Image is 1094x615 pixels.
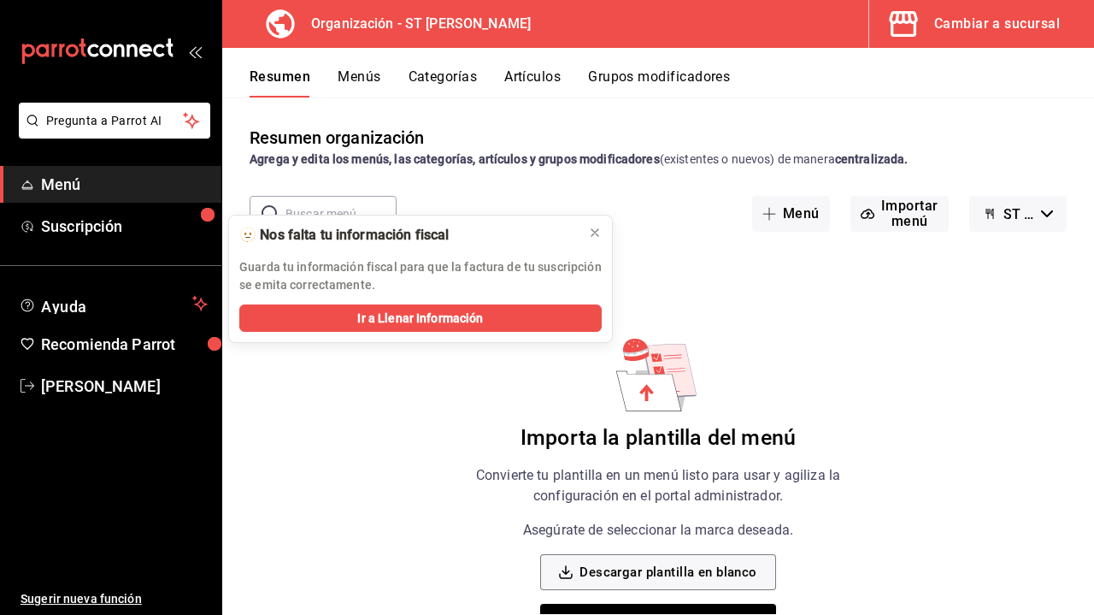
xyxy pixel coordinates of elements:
[239,305,602,332] button: Ir a Llenar Información
[250,68,310,98] button: Resumen
[239,258,602,294] p: Guarda tu información fiscal para que la factura de tu suscripción se emita correctamente.
[250,68,1094,98] div: navigation tabs
[285,197,397,231] input: Buscar menú
[250,151,1067,169] div: (existentes o nuevos) de manera
[21,590,208,608] span: Sugerir nueva función
[188,44,202,58] button: open_drawer_menu
[250,152,660,166] strong: Agrega y edita los menús, las categorías, artículos y grupos modificadores
[46,112,184,130] span: Pregunta a Parrot AI
[1003,206,1034,222] span: ST [PERSON_NAME] - Borrador
[934,12,1060,36] div: Cambiar a sucursal
[752,196,830,232] button: Menú
[969,196,1067,232] button: ST [PERSON_NAME] - Borrador
[338,68,380,98] button: Menús
[504,68,561,98] button: Artículos
[41,173,208,196] span: Menú
[41,293,185,314] span: Ayuda
[850,196,949,232] button: Importar menú
[523,520,793,541] p: Asegúrate de seleccionar la marca deseada.
[41,333,208,356] span: Recomienda Parrot
[41,375,208,398] span: [PERSON_NAME]
[297,14,531,34] h3: Organización - ST [PERSON_NAME]
[521,425,796,452] h6: Importa la plantilla del menú
[250,125,425,151] div: Resumen organización
[357,310,483,328] span: Ir a Llenar Información
[239,226,574,245] div: 🫥 Nos falta tu información fiscal
[19,103,210,139] button: Pregunta a Parrot AI
[41,215,208,238] span: Suscripción
[540,554,775,590] button: Descargar plantilla en blanco
[588,68,730,98] button: Grupos modificadores
[409,68,478,98] button: Categorías
[443,465,873,506] p: Convierte tu plantilla en un menú listo para usar y agiliza la configuración en el portal adminis...
[835,152,909,166] strong: centralizada.
[12,124,210,142] a: Pregunta a Parrot AI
